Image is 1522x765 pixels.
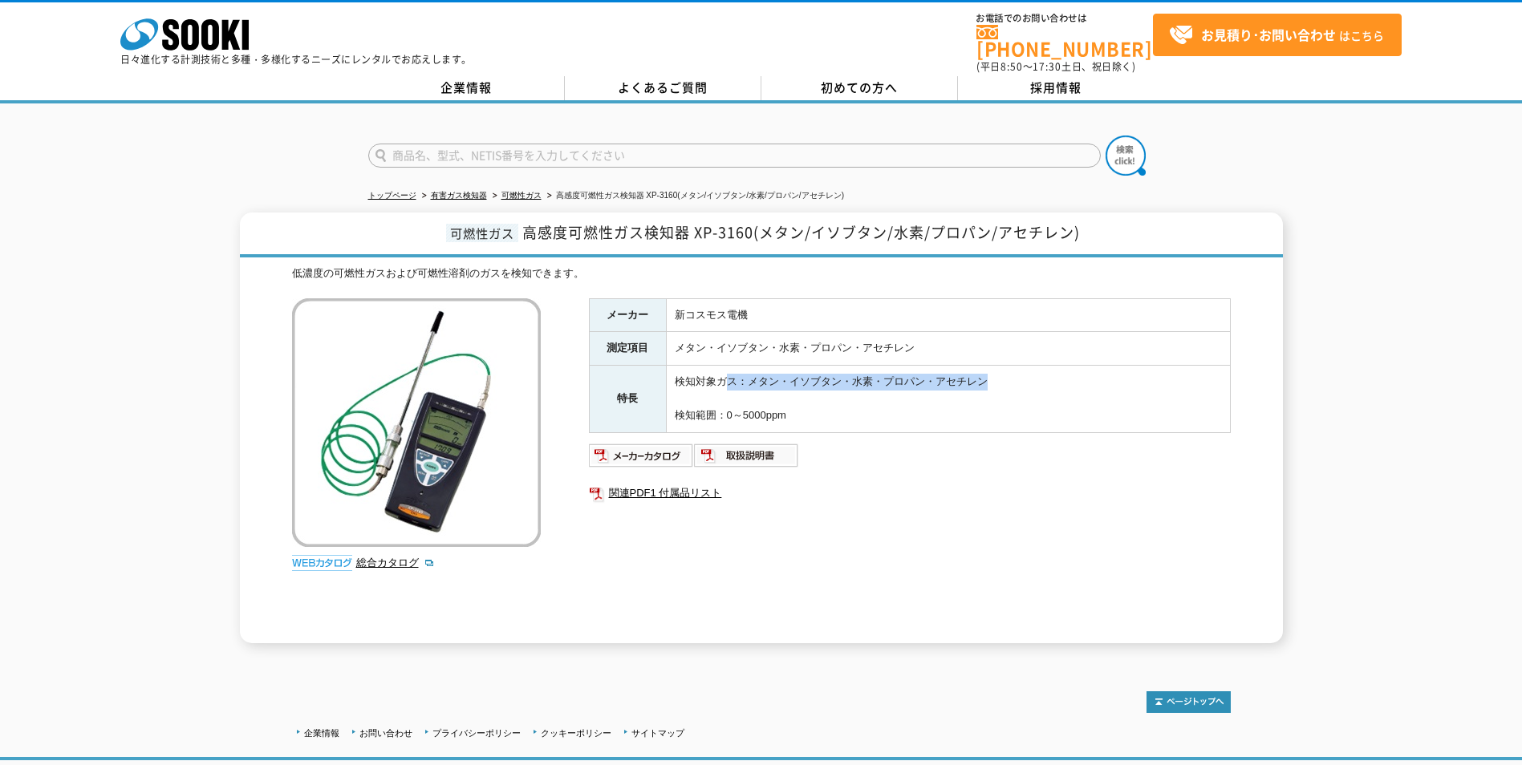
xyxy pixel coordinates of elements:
[359,728,412,738] a: お問い合わせ
[761,76,958,100] a: 初めての方へ
[446,224,518,242] span: 可燃性ガス
[1106,136,1146,176] img: btn_search.png
[292,265,1231,282] div: 低濃度の可燃性ガスおよび可燃性溶剤のガスを検知できます。
[368,144,1101,168] input: 商品名、型式、NETIS番号を入力してください
[666,366,1230,432] td: 検知対象ガス：メタン・イソブタン・水素・プロパン・アセチレン 検知範囲：0～5000ppm
[522,221,1080,243] span: 高感度可燃性ガス検知器 XP-3160(メタン/イソブタン/水素/プロパン/アセチレン)
[976,14,1153,23] span: お電話でのお問い合わせは
[631,728,684,738] a: サイトマップ
[292,298,541,547] img: 高感度可燃性ガス検知器 XP-3160(メタン/イソブタン/水素/プロパン/アセチレン)
[821,79,898,96] span: 初めての方へ
[666,332,1230,366] td: メタン・イソブタン・水素・プロパン・アセチレン
[356,557,435,569] a: 総合カタログ
[694,453,799,465] a: 取扱説明書
[120,55,472,64] p: 日々進化する計測技術と多種・多様化するニーズにレンタルでお応えします。
[589,453,694,465] a: メーカーカタログ
[666,298,1230,332] td: 新コスモス電機
[501,191,542,200] a: 可燃性ガス
[1169,23,1384,47] span: はこちら
[589,332,666,366] th: 測定項目
[432,728,521,738] a: プライバシーポリシー
[589,298,666,332] th: メーカー
[431,191,487,200] a: 有害ガス検知器
[1033,59,1061,74] span: 17:30
[304,728,339,738] a: 企業情報
[1000,59,1023,74] span: 8:50
[1201,25,1336,44] strong: お見積り･お問い合わせ
[541,728,611,738] a: クッキーポリシー
[1153,14,1402,56] a: お見積り･お問い合わせはこちら
[589,443,694,468] img: メーカーカタログ
[1147,691,1231,713] img: トップページへ
[565,76,761,100] a: よくあるご質問
[958,76,1155,100] a: 採用情報
[544,188,844,204] li: 高感度可燃性ガス検知器 XP-3160(メタン/イソブタン/水素/プロパン/アセチレン)
[694,443,799,468] img: 取扱説明書
[589,483,1231,504] a: 関連PDF1 付属品リスト
[292,555,352,571] img: webカタログ
[976,25,1153,58] a: [PHONE_NUMBER]
[976,59,1135,74] span: (平日 ～ 土日、祝日除く)
[368,191,416,200] a: トップページ
[589,366,666,432] th: 特長
[368,76,565,100] a: 企業情報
